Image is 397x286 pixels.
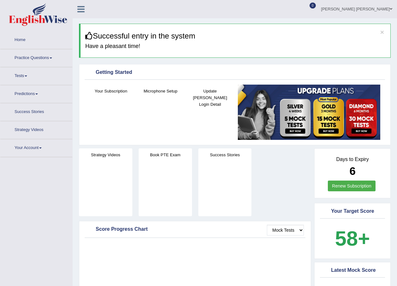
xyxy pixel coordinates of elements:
a: Practice Questions [0,49,72,65]
h4: Microphone Setup [139,88,182,94]
a: Predictions [0,85,72,101]
b: 6 [349,165,355,177]
a: Tests [0,67,72,83]
div: Getting Started [86,68,383,77]
h4: Success Stories [198,152,252,158]
img: small5.jpg [238,85,380,140]
h4: Have a pleasant time! [85,43,386,50]
span: 0 [310,3,316,9]
a: Home [0,31,72,47]
h4: Days to Expiry [322,157,383,162]
h4: Strategy Videos [79,152,132,158]
a: Renew Subscription [328,181,376,191]
h3: Successful entry in the system [85,32,386,40]
div: Your Target Score [322,207,383,216]
a: Your Account [0,139,72,155]
div: Latest Mock Score [322,266,383,275]
a: Strategy Videos [0,121,72,137]
h4: Book PTE Exam [139,152,192,158]
a: Success Stories [0,103,72,119]
h4: Update [PERSON_NAME] Login Detail [189,88,232,108]
div: Score Progress Chart [86,225,304,234]
h4: Your Subscription [89,88,133,94]
button: × [380,29,384,35]
b: 58+ [335,227,370,250]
